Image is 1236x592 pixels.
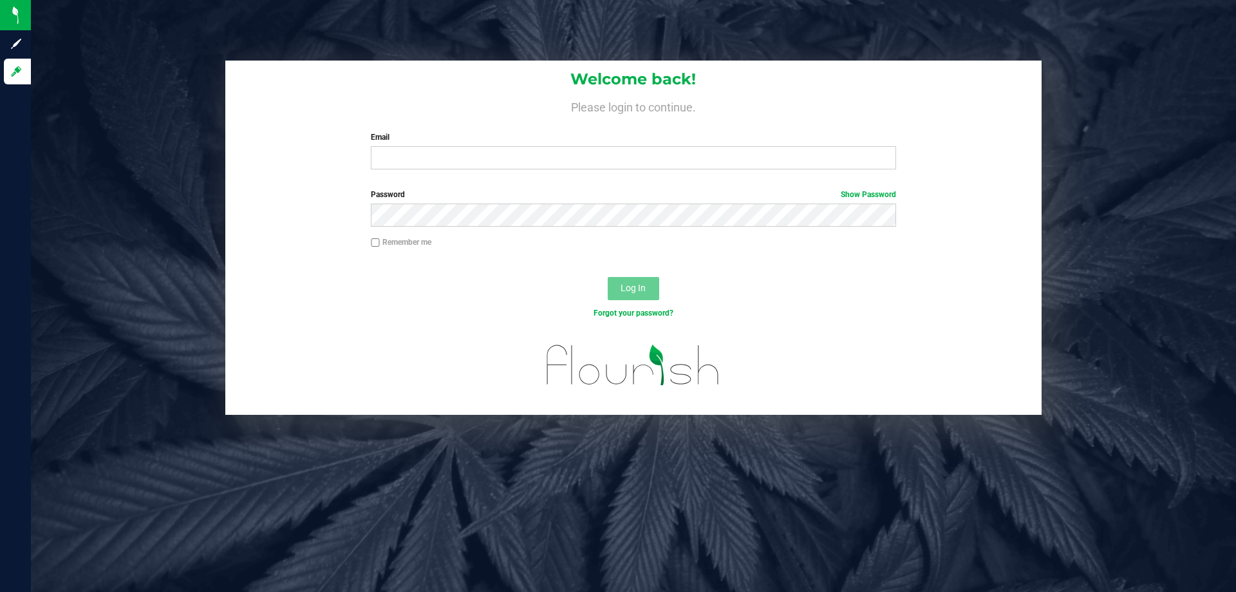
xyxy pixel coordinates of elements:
[10,65,23,78] inline-svg: Log in
[225,71,1042,88] h1: Welcome back!
[608,277,659,300] button: Log In
[531,332,735,398] img: flourish_logo.svg
[371,190,405,199] span: Password
[371,236,431,248] label: Remember me
[841,190,896,199] a: Show Password
[371,238,380,247] input: Remember me
[621,283,646,293] span: Log In
[225,98,1042,113] h4: Please login to continue.
[371,131,895,143] label: Email
[10,37,23,50] inline-svg: Sign up
[594,309,673,318] a: Forgot your password?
